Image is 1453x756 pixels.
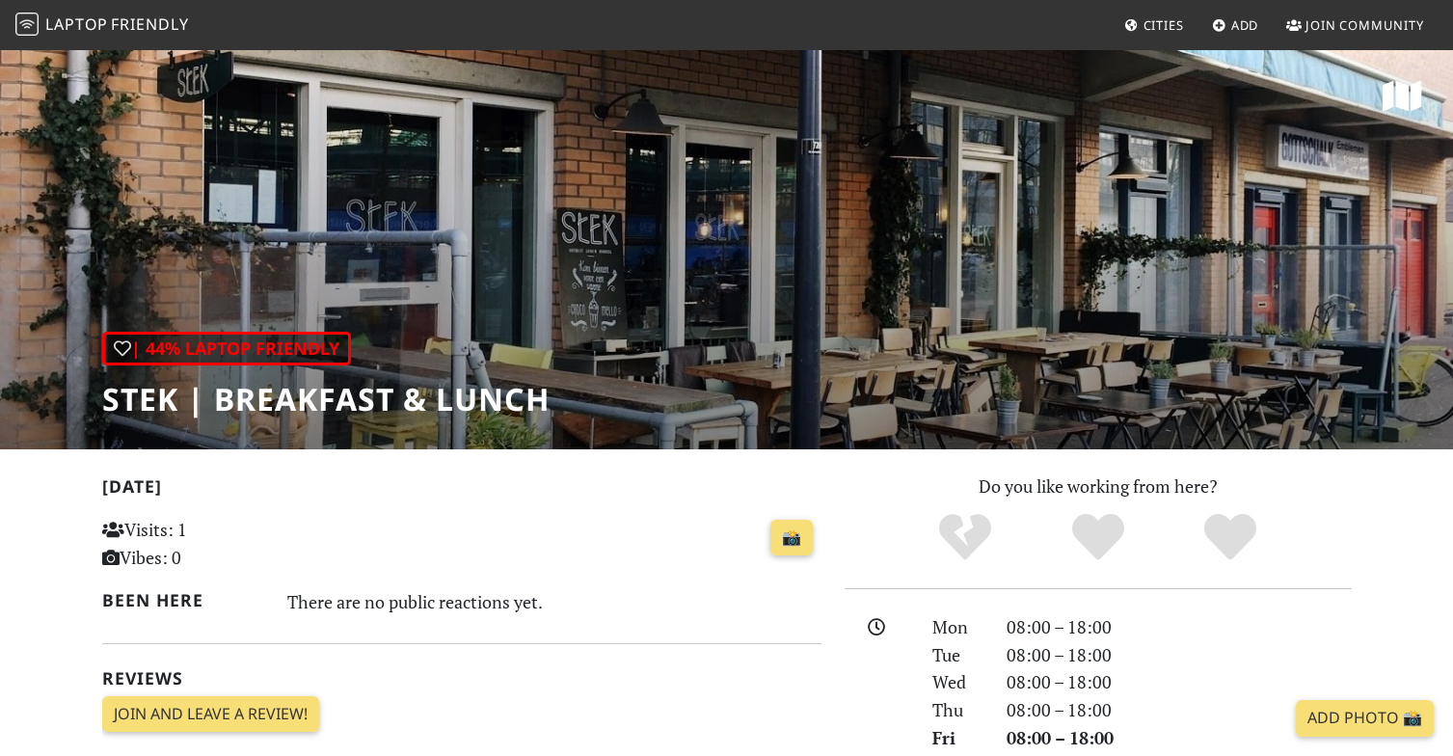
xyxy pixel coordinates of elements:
[845,472,1352,500] p: Do you like working from here?
[995,613,1363,641] div: 08:00 – 18:00
[1305,16,1424,34] span: Join Community
[15,13,39,36] img: LaptopFriendly
[995,696,1363,724] div: 08:00 – 18:00
[921,724,994,752] div: Fri
[102,381,550,418] h1: Stek | Breakfast & Lunch
[287,586,821,617] div: There are no public reactions yet.
[1117,8,1192,42] a: Cities
[45,13,108,35] span: Laptop
[1231,16,1259,34] span: Add
[995,641,1363,669] div: 08:00 – 18:00
[1296,700,1434,737] a: Add Photo 📸
[102,668,821,688] h2: Reviews
[102,516,327,572] p: Visits: 1 Vibes: 0
[921,696,994,724] div: Thu
[770,520,813,556] a: 📸
[1278,8,1432,42] a: Join Community
[995,724,1363,752] div: 08:00 – 18:00
[995,668,1363,696] div: 08:00 – 18:00
[102,590,265,610] h2: Been here
[921,613,994,641] div: Mon
[15,9,189,42] a: LaptopFriendly LaptopFriendly
[921,641,994,669] div: Tue
[1144,16,1184,34] span: Cities
[111,13,188,35] span: Friendly
[921,668,994,696] div: Wed
[1164,511,1297,564] div: Definitely!
[1204,8,1267,42] a: Add
[102,476,821,504] h2: [DATE]
[102,332,351,365] div: | 44% Laptop Friendly
[899,511,1032,564] div: No
[102,696,319,733] a: Join and leave a review!
[1032,511,1165,564] div: Yes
